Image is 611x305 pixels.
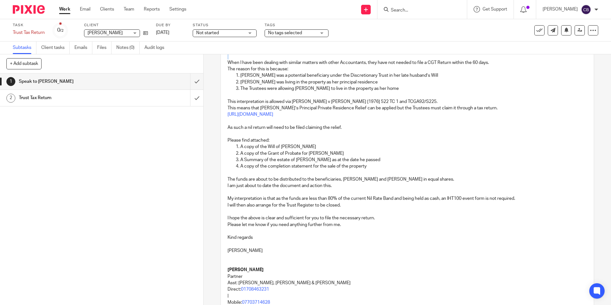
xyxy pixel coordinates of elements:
[241,287,269,292] a: 01708463231
[124,6,134,12] a: Team
[228,183,587,189] p: I am just about to date the document and action this.
[41,42,70,54] a: Client tasks
[240,85,587,92] p: The Trustees were allowing [PERSON_NAME] to live in the property as her home
[240,157,587,163] p: A Summary of the estate of [PERSON_NAME] as at the date he passed
[483,7,507,12] span: Get Support
[156,23,185,28] label: Due by
[228,222,587,228] p: Please let me know if you need anything further from me.
[228,234,587,241] p: Kind regards
[80,6,90,12] a: Email
[57,27,64,34] div: 0
[581,4,591,15] img: svg%3E
[84,23,148,28] label: Client
[242,300,270,305] a: 07703714628
[228,66,587,72] p: The reason for this is because:
[144,42,169,54] a: Audit logs
[169,6,186,12] a: Settings
[228,202,587,208] p: I will then also arrange for the Trust Register to be closed.
[240,79,587,85] p: [PERSON_NAME] was living in the property as her principal residence
[100,6,114,12] a: Clients
[228,195,587,202] p: My interpretation is that as the funds are less than 80% of the current Nil Rate Band and being h...
[228,98,587,105] p: This interpretation is allowed via [PERSON_NAME] v [PERSON_NAME] [1976] 522 TC 1 and TCGA92/S225.
[240,150,587,157] p: A copy of the Grant of Probate for [PERSON_NAME]
[196,31,219,35] span: Not started
[228,247,587,254] p: [PERSON_NAME]
[228,293,587,299] p: |
[228,59,587,66] p: When I have been dealing with similar matters with other Accountants, they have not needed to fil...
[228,112,273,117] a: [URL][DOMAIN_NAME]
[6,94,15,103] div: 2
[74,42,92,54] a: Emails
[19,93,129,103] h1: Trust Tax Return
[228,124,587,131] p: As such a nil return will need to be filed claiming the relief.
[228,137,587,144] p: Please find attached:
[6,58,42,69] button: + Add subtask
[228,268,264,272] strong: [PERSON_NAME]
[13,42,36,54] a: Subtasks
[156,30,169,35] span: [DATE]
[144,6,160,12] a: Reports
[228,215,587,221] p: I hope the above is clear and sufficient for you to file the necessary return.
[60,29,64,32] small: /2
[19,77,129,86] h1: Speak to [PERSON_NAME]
[13,5,45,14] img: Pixie
[116,42,140,54] a: Notes (0)
[13,29,45,36] div: Trust Tax Return
[240,163,587,169] p: A copy of the completion statement for the sale of the property
[59,6,70,12] a: Work
[228,105,587,111] p: This means that [PERSON_NAME]’s Principal Private Residence Relief can be applied but the Trustee...
[6,77,15,86] div: 1
[268,31,302,35] span: No tags selected
[543,6,578,12] p: [PERSON_NAME]
[97,42,112,54] a: Files
[240,144,587,150] p: A copy of the Will of [PERSON_NAME]
[228,176,587,183] p: The funds are about to be distributed to the beneficiaries, [PERSON_NAME] and [PERSON_NAME] in eq...
[193,23,257,28] label: Status
[13,23,45,28] label: Task
[88,31,123,35] span: [PERSON_NAME]
[228,280,587,286] p: Asst: [PERSON_NAME], [PERSON_NAME] & [PERSON_NAME]
[240,72,587,79] p: [PERSON_NAME] was a potential beneficiary under the Discretionary Trust in her late husband’s Will
[390,8,448,13] input: Search
[265,23,329,28] label: Tags
[228,273,587,280] p: Partner
[228,286,587,293] p: Direct:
